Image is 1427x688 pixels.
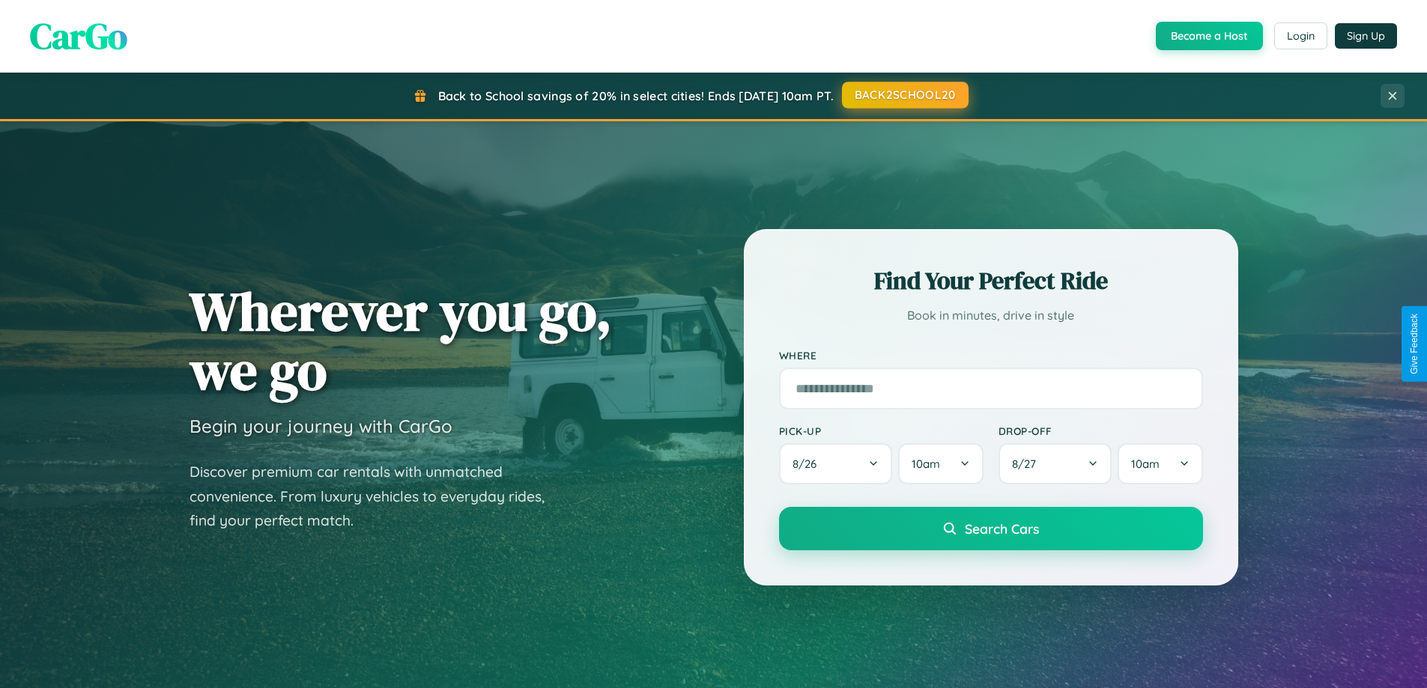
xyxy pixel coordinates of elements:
button: Search Cars [779,507,1203,550]
p: Book in minutes, drive in style [779,305,1203,326]
button: BACK2SCHOOL20 [842,82,969,109]
label: Where [779,349,1203,362]
span: 10am [912,457,940,471]
button: Sign Up [1335,23,1397,49]
button: Login [1274,22,1327,49]
h2: Find Your Perfect Ride [779,264,1203,297]
label: Pick-up [779,424,984,437]
span: 8 / 26 [793,457,824,471]
div: Give Feedback [1409,314,1420,374]
span: Search Cars [965,520,1039,537]
span: CarGo [30,11,127,61]
span: 10am [1131,457,1160,471]
button: Become a Host [1156,22,1263,50]
label: Drop-off [999,424,1203,437]
button: 8/26 [779,443,893,484]
button: 10am [898,443,983,484]
button: 8/27 [999,443,1112,484]
p: Discover premium car rentals with unmatched convenience. From luxury vehicles to everyday rides, ... [190,460,564,533]
h3: Begin your journey with CarGo [190,415,452,437]
span: Back to School savings of 20% in select cities! Ends [DATE] 10am PT. [438,88,834,103]
button: 10am [1118,443,1202,484]
h1: Wherever you go, we go [190,281,612,400]
span: 8 / 27 [1012,457,1043,471]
